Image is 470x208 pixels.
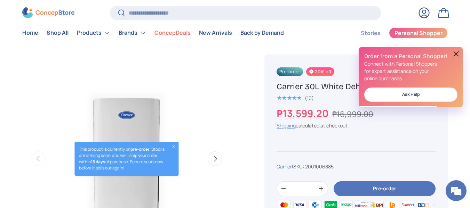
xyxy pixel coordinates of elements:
span: 2001006885 [305,163,334,170]
strong: pre-order [130,146,150,152]
p: This product is currently on . Stocks are arriving soon, and we’ll ship your order within of purc... [79,146,165,171]
h1: Carrier 30L White Dehumidifier [277,81,436,92]
a: New Arrivals [199,26,232,40]
strong: ₱13,599.20 [277,107,330,120]
a: 5.0 out of 5.0 stars (10) [277,94,314,101]
div: (10) [305,95,314,101]
summary: Brands [114,26,150,40]
nav: Primary [22,26,284,40]
a: Back by Demand [240,26,284,40]
span: SKU: [293,163,304,170]
span: Personal Shopper [395,31,443,36]
span: | [292,163,334,170]
span: Pre-order [277,67,303,76]
nav: Secondary [344,26,448,40]
strong: 15 days [91,159,105,165]
a: Home [22,26,38,40]
a: Stories [361,26,381,40]
summary: Products [73,26,114,40]
div: 5.0 out of 5.0 stars [277,95,301,101]
h2: Order from a Personal Shopper! [364,52,457,60]
s: ₱16,999.00 [332,109,373,119]
img: ConcepStore [22,8,74,18]
span: ★★★★★ [277,94,301,101]
span: 20% off [306,67,334,76]
a: Personal Shopper [389,27,448,39]
a: Ask Help [364,88,457,102]
a: Carrier [277,163,292,170]
a: Shop All [47,26,69,40]
p: Connect with Personal Shoppers for expert assistance on your online purchases. [364,60,457,82]
button: Pre-order [334,181,436,196]
div: calculated at checkout. [277,122,436,129]
a: ConcepDeals [154,26,191,40]
a: Shipping [277,122,296,129]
